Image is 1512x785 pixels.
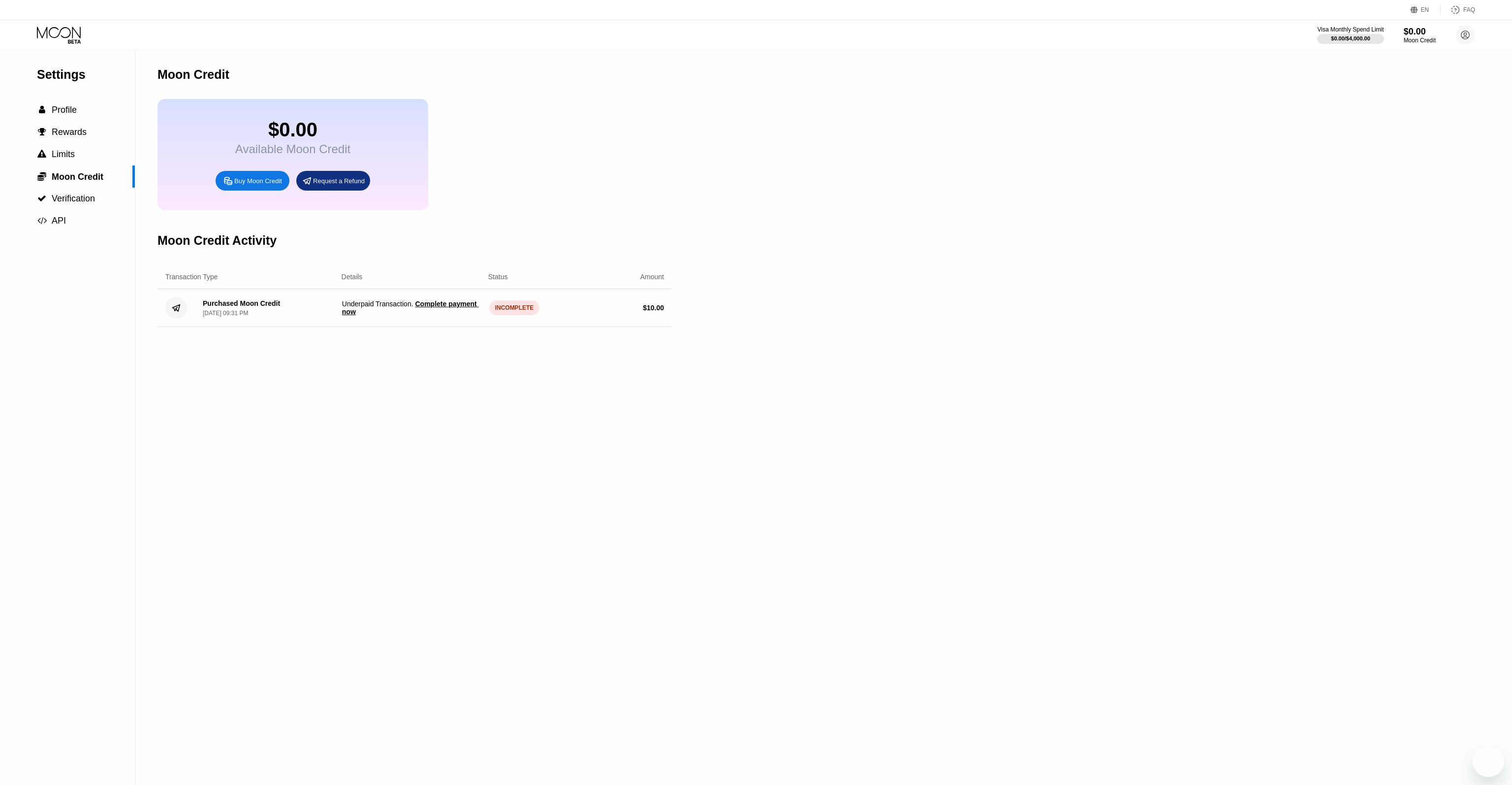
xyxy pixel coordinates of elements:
div:  [37,194,47,203]
div: Visa Monthly Spend Limit [1317,26,1384,33]
div: Status [488,273,508,281]
span: Profile [52,105,77,115]
div: $0.00 [1404,27,1436,37]
span:  [38,128,46,136]
div: Moon Credit Activity [157,233,277,248]
div: $0.00 [235,119,350,141]
span:  [37,150,46,159]
span: Complete payment now [342,300,479,316]
div: EN [1411,5,1441,15]
div: Moon Credit [157,67,229,82]
div: Details [342,273,363,281]
div: Request a Refund [313,177,365,185]
span: API [52,216,66,226]
span: Underpaid Transaction . [342,300,481,316]
div: Settings [37,67,135,82]
div: Buy Moon Credit [216,171,289,191]
span: Rewards [52,127,87,137]
div: Buy Moon Credit [234,177,282,185]
div: $ 10.00 [643,304,664,312]
div:  [37,150,47,159]
span: Limits [52,149,75,159]
div: $0.00Moon Credit [1404,27,1436,44]
span: Moon Credit [52,172,103,182]
div: FAQ [1463,6,1475,13]
iframe: Button to launch messaging window [1473,746,1504,777]
div: Available Moon Credit [235,142,350,156]
span:  [39,105,45,114]
div: EN [1421,6,1429,13]
span:  [37,216,47,225]
div: Request a Refund [296,171,370,191]
div:  [37,171,47,181]
div: Amount [640,273,664,281]
div:  [37,105,47,114]
div: [DATE] 09:31 PM [203,310,248,317]
div: Moon Credit [1404,37,1436,44]
div: $0.00 / $4,000.00 [1331,35,1370,41]
div: Purchased Moon Credit [203,299,280,307]
div: INCOMPLETE [489,300,540,315]
div: Transaction Type [165,273,218,281]
div: FAQ [1441,5,1475,15]
span:  [37,194,46,203]
span: Verification [52,194,95,203]
span:  [37,171,46,181]
div:  [37,128,47,136]
div: Visa Monthly Spend Limit$0.00/$4,000.00 [1317,26,1384,44]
